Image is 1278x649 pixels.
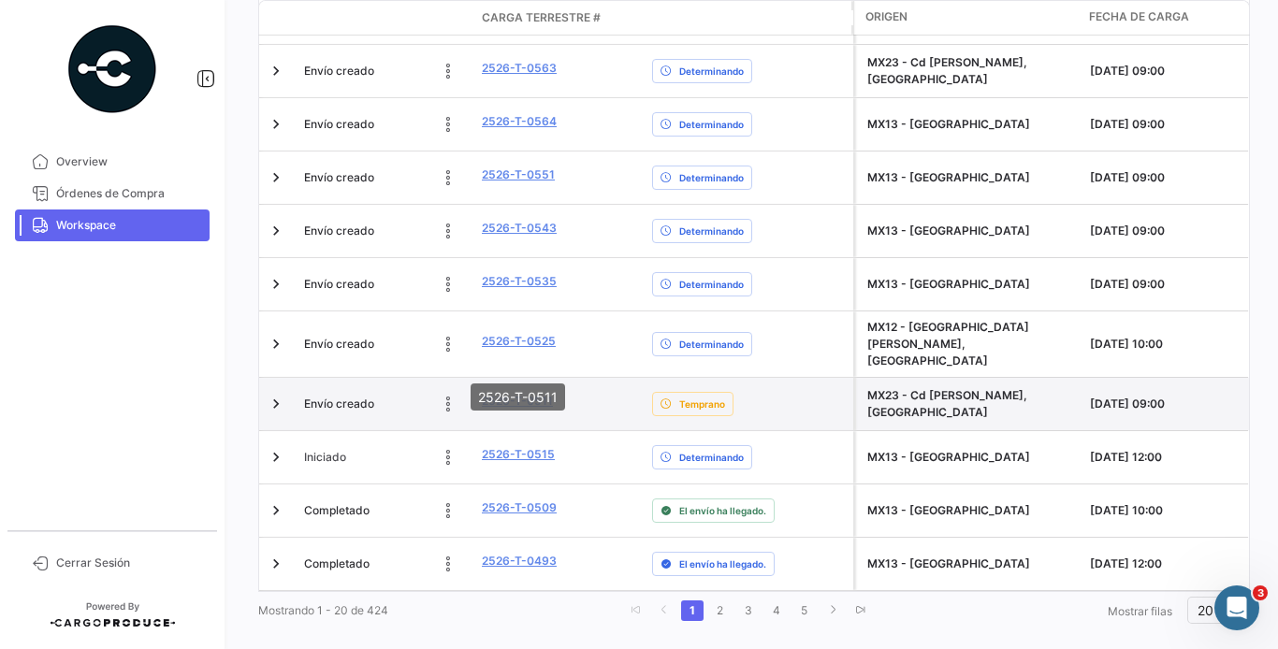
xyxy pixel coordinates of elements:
div: [DATE] 09:00 [1090,116,1244,133]
a: Expand/Collapse Row [267,222,285,240]
span: Envío creado [304,223,374,239]
span: Completado [304,502,370,519]
span: MX12 - Los Reyes, Michoacán [867,320,1029,368]
div: [DATE] 09:00 [1090,63,1244,79]
a: go to previous page [653,600,675,621]
li: page 1 [678,595,706,627]
span: MX23 - Cd Guzman, Jalisco [867,55,1027,86]
span: Fecha de carga [1089,8,1189,25]
a: 2526-T-0493 [482,553,557,570]
span: El envío ha llegado. [679,503,766,518]
span: Cerrar Sesión [56,555,202,571]
span: Determinando [679,337,744,352]
datatable-header-cell: Fecha de carga [1082,1,1251,35]
a: 2526-T-0509 [482,499,557,516]
span: Envío creado [304,169,374,186]
span: Iniciado [304,449,346,466]
span: MX13 - Jocotepec [867,170,1030,184]
span: Órdenes de Compra [56,185,202,202]
iframe: Intercom live chat [1214,585,1259,630]
datatable-header-cell: Origen [854,1,1081,35]
a: 5 [793,600,816,621]
span: MX13 - Jocotepec [867,556,1030,570]
a: Expand/Collapse Row [267,448,285,467]
span: 3 [1253,585,1268,600]
span: Envío creado [304,116,374,133]
span: Determinando [679,224,744,238]
a: Expand/Collapse Row [267,62,285,80]
span: Determinando [679,277,744,292]
a: Expand/Collapse Row [267,555,285,573]
span: Envío creado [304,276,374,293]
div: [DATE] 10:00 [1090,502,1244,519]
div: [DATE] 12:00 [1090,555,1244,572]
a: 2526-T-0551 [482,166,555,183]
datatable-header-cell: Delay Status [645,10,852,25]
span: Envío creado [304,396,374,412]
a: 2526-T-0515 [482,446,555,463]
a: 2526-T-0563 [482,60,557,77]
a: Expand/Collapse Row [267,501,285,520]
span: Envío creado [304,336,374,353]
a: go to last page [850,600,872,621]
a: 2526-T-0525 [482,333,556,350]
div: [DATE] 09:00 [1090,223,1244,239]
a: 2526-T-0543 [482,220,557,237]
span: Carga Terrestre # [482,9,601,26]
a: 2526-T-0535 [482,273,557,290]
span: 20 [1198,602,1213,618]
a: Expand/Collapse Row [267,395,285,413]
span: MX13 - Jocotepec [867,117,1030,131]
div: [DATE] 09:00 [1090,276,1244,293]
div: [DATE] 10:00 [1090,336,1244,353]
a: 1 [681,600,704,621]
span: Determinando [679,170,744,185]
a: go to first page [625,600,647,621]
span: Determinando [679,450,744,465]
a: 4 [765,600,788,621]
span: Mostrando 1 - 20 de 424 [258,603,388,617]
span: Envío creado [304,63,374,79]
span: MX23 - Cd Guzman, Jalisco [867,388,1027,419]
a: Workspace [15,209,210,241]
span: Origen [865,8,908,25]
span: Determinando [679,117,744,132]
span: El envío ha llegado. [679,556,766,571]
a: Expand/Collapse Row [267,168,285,187]
span: Temprano [679,397,725,411]
a: go to next page [821,600,844,621]
a: Expand/Collapse Row [267,335,285,353]
span: Mostrar filas [1108,604,1172,618]
datatable-header-cell: Estado [297,10,474,25]
span: Determinando [679,64,744,79]
span: MX13 - Jocotepec [867,224,1030,238]
a: 3 [737,600,760,621]
div: [DATE] 12:00 [1090,449,1244,466]
img: powered-by.png [65,22,159,116]
div: [DATE] 09:00 [1090,169,1244,186]
a: Expand/Collapse Row [267,275,285,294]
span: MX13 - Jocotepec [867,450,1030,464]
li: page 2 [706,595,734,627]
span: Overview [56,153,202,170]
a: 2 [709,600,732,621]
div: [DATE] 09:00 [1090,396,1244,412]
a: Órdenes de Compra [15,178,210,209]
li: page 5 [791,595,819,627]
div: 2526-T-0511 [471,383,565,411]
li: page 4 [762,595,791,627]
a: Expand/Collapse Row [267,115,285,134]
a: 2526-T-0564 [482,113,557,130]
datatable-header-cell: Carga Terrestre # [474,2,645,34]
span: MX13 - Jocotepec [867,277,1030,291]
span: Completado [304,555,370,572]
span: Workspace [56,217,202,234]
span: MX13 - Jocotepec [867,503,1030,517]
a: Overview [15,146,210,178]
li: page 3 [734,595,762,627]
